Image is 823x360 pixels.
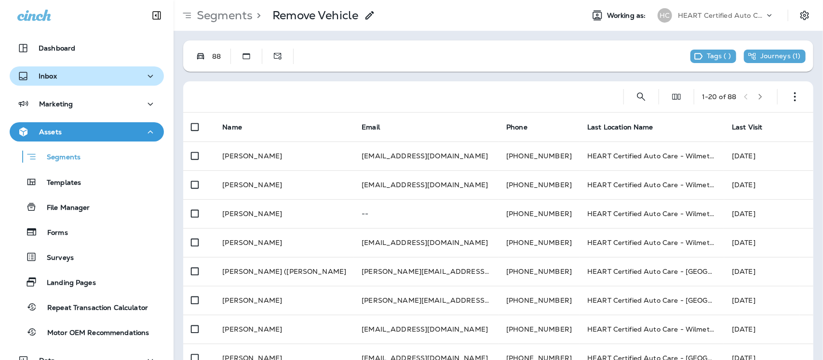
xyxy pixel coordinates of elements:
td: [PERSON_NAME] [215,286,354,315]
td: HEART Certified Auto Care - Wilmette [580,315,724,344]
td: [PHONE_NUMBER] [499,257,580,286]
p: Tags ( ) [707,52,731,61]
button: Assets [10,122,164,141]
button: Landing Pages [10,272,164,292]
div: 88 [210,52,230,60]
p: Segments [193,8,253,23]
td: [EMAIL_ADDRESS][DOMAIN_NAME] [354,228,499,257]
p: Forms [38,229,68,238]
p: -- [362,210,491,218]
td: [PERSON_NAME] [215,141,354,170]
td: [PERSON_NAME] [215,199,354,228]
td: [PHONE_NUMBER] [499,199,580,228]
td: [PHONE_NUMBER] [499,315,580,344]
p: Assets [39,128,62,136]
span: Email [362,123,380,131]
p: Marketing [39,100,73,108]
span: Last Location Name [587,123,653,131]
p: Landing Pages [37,279,96,288]
p: Remove Vehicle [272,8,358,23]
p: Segments [37,153,81,163]
td: [PERSON_NAME][EMAIL_ADDRESS][PERSON_NAME][DOMAIN_NAME] [354,286,499,315]
td: [PHONE_NUMBER] [499,228,580,257]
button: Segments [10,146,164,167]
td: [PHONE_NUMBER] [499,286,580,315]
button: Search Segments [632,87,651,106]
p: Templates [37,179,81,188]
p: Inbox [39,72,57,80]
td: [PERSON_NAME] ([PERSON_NAME] [215,257,354,286]
button: Marketing [10,94,164,114]
td: HEART Certified Auto Care - Wilmette [580,228,724,257]
td: [DATE] [724,257,813,286]
td: HEART Certified Auto Care - Wilmette [580,141,724,170]
td: HEART Certified Auto Care - Wilmette [580,199,724,228]
td: [DATE] [724,286,813,315]
button: Distinct Emails [268,47,287,66]
p: Repeat Transaction Calculator [38,304,148,313]
button: Surveys [10,247,164,267]
p: Motor OEM Recommendations [38,329,149,338]
span: Phone [506,123,527,131]
td: [PERSON_NAME] [215,228,354,257]
p: Surveys [37,254,74,263]
td: [PHONE_NUMBER] [499,141,580,170]
p: Dashboard [39,44,75,52]
button: File Manager [10,197,164,217]
td: HEART Certified Auto Care - [GEOGRAPHIC_DATA] [580,257,724,286]
button: Templates [10,172,164,192]
p: > [253,8,261,23]
td: [PERSON_NAME][EMAIL_ADDRESS][DOMAIN_NAME] [354,257,499,286]
div: 1 - 20 of 88 [702,93,736,101]
td: [DATE] [724,170,813,199]
button: Inbox [10,66,164,86]
p: Journeys ( 1 ) [760,52,801,61]
td: [EMAIL_ADDRESS][DOMAIN_NAME] [354,141,499,170]
button: Motor OEM Recommendations [10,322,164,342]
td: [DATE] [724,315,813,344]
div: HC [658,8,672,23]
td: [DATE] [724,228,813,257]
span: Working as: [607,12,648,20]
button: Repeat Transaction Calculator [10,297,164,317]
span: Name [222,123,242,131]
button: Forms [10,222,164,242]
button: Collapse Sidebar [143,6,170,25]
p: File Manager [37,204,90,213]
button: Settings [796,7,813,24]
td: [PERSON_NAME] [215,315,354,344]
span: Last Visit [732,123,762,131]
button: Possession [191,47,210,66]
td: [PHONE_NUMBER] [499,170,580,199]
button: Static [237,47,256,66]
td: [EMAIL_ADDRESS][DOMAIN_NAME] [354,315,499,344]
p: HEART Certified Auto Care [678,12,765,19]
td: [DATE] [724,199,813,228]
button: Edit Fields [667,87,686,106]
td: HEART Certified Auto Care - [GEOGRAPHIC_DATA] [580,286,724,315]
td: [PERSON_NAME] [215,170,354,199]
td: HEART Certified Auto Care - Wilmette [580,170,724,199]
td: [EMAIL_ADDRESS][DOMAIN_NAME] [354,170,499,199]
button: Dashboard [10,39,164,58]
td: [DATE] [724,141,813,170]
div: This segment has no tags [690,50,736,63]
